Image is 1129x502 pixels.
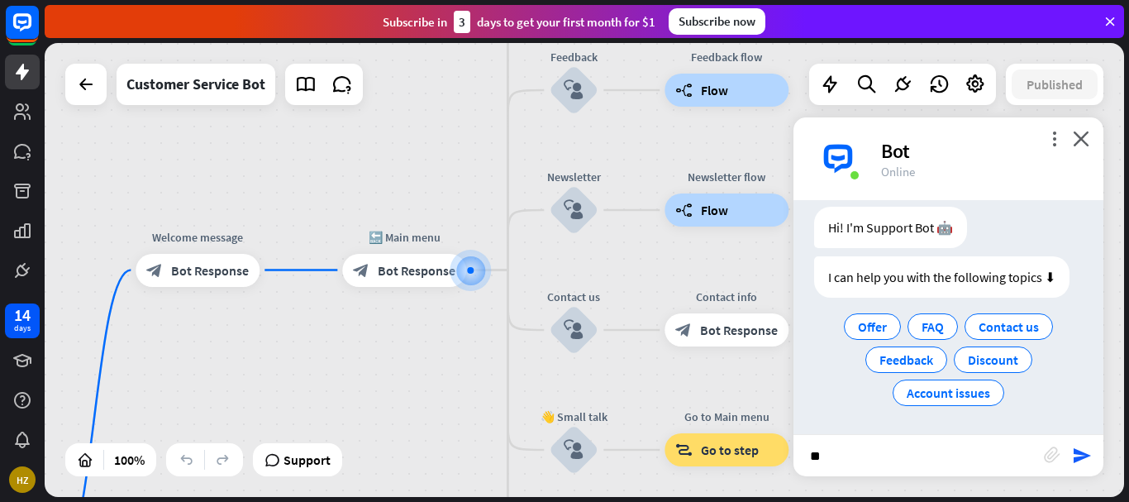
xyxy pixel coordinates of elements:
[858,318,887,335] span: Offer
[881,164,1084,179] div: Online
[701,82,728,98] span: Flow
[652,169,801,185] div: Newsletter flow
[675,82,693,98] i: builder_tree
[564,320,584,340] i: block_user_input
[701,202,728,218] span: Flow
[524,49,623,65] div: Feedback
[13,7,63,56] button: Open LiveChat chat widget
[383,11,655,33] div: Subscribe in days to get your first month for $1
[564,440,584,460] i: block_user_input
[146,262,163,279] i: block_bot_response
[652,49,801,65] div: Feedback flow
[1072,446,1092,466] i: send
[353,262,369,279] i: block_bot_response
[5,304,40,338] a: 14 days
[922,318,944,335] span: FAQ
[669,8,765,35] div: Subscribe now
[700,322,778,338] span: Bot Response
[1044,447,1060,463] i: block_attachment
[675,202,693,218] i: builder_tree
[524,169,623,185] div: Newsletter
[968,351,1018,368] span: Discount
[979,318,1039,335] span: Contact us
[378,262,455,279] span: Bot Response
[652,289,801,305] div: Contact info
[14,308,31,323] div: 14
[454,11,470,33] div: 3
[171,262,249,279] span: Bot Response
[330,229,479,246] div: 🔙 Main menu
[879,351,933,368] span: Feedback
[126,64,265,105] div: Customer Service Bot
[881,138,1084,164] div: Bot
[907,385,990,401] span: Account issues
[524,289,623,305] div: Contact us
[123,229,272,246] div: Welcome message
[109,447,150,473] div: 100%
[1073,131,1089,146] i: close
[814,256,1069,298] div: I can help you with the following topics ⬇
[564,200,584,220] i: block_user_input
[675,442,693,458] i: block_goto
[675,322,692,338] i: block_bot_response
[701,442,759,458] span: Go to step
[1046,131,1062,146] i: more_vert
[524,409,623,425] div: 👋 Small talk
[9,466,36,493] div: HZ
[283,447,331,473] span: Support
[814,207,967,248] div: Hi! I'm Support Bot 🤖
[1012,69,1098,99] button: Published
[14,323,31,334] div: days
[652,409,801,425] div: Go to Main menu
[564,80,584,100] i: block_user_input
